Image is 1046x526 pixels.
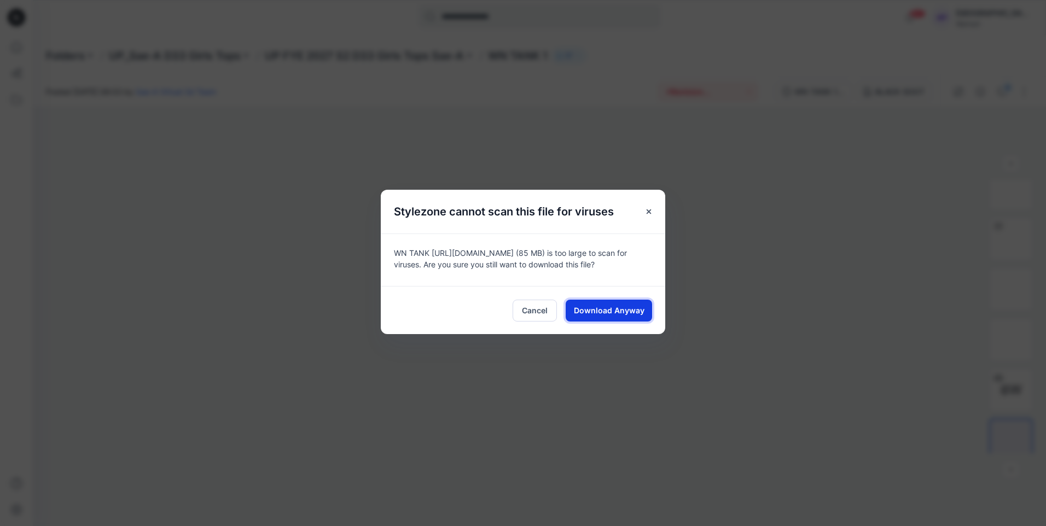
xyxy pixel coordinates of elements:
h5: Stylezone cannot scan this file for viruses [381,190,627,233]
button: Close [639,202,659,221]
span: Download Anyway [574,305,644,316]
span: Cancel [522,305,548,316]
button: Cancel [513,300,557,322]
button: Download Anyway [566,300,652,322]
div: WN TANK [URL][DOMAIN_NAME] (85 MB) is too large to scan for viruses. Are you sure you still want ... [381,233,665,286]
